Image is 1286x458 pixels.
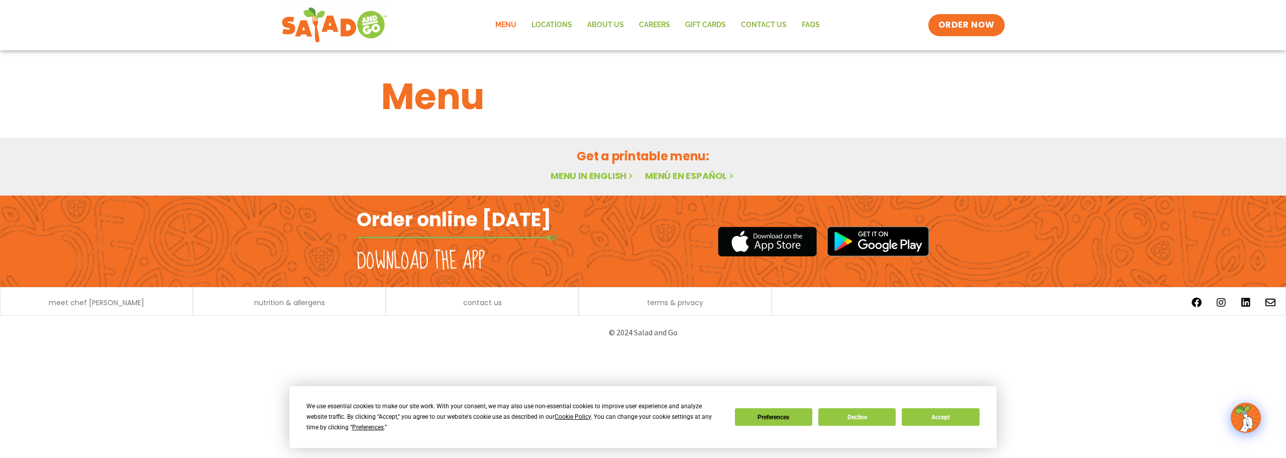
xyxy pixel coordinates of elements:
[362,326,924,339] p: © 2024 Salad and Go
[733,14,794,37] a: Contact Us
[488,14,524,37] a: Menu
[902,408,979,426] button: Accept
[631,14,678,37] a: Careers
[306,401,722,433] div: We use essential cookies to make our site work. With your consent, we may also use non-essential ...
[381,147,905,165] h2: Get a printable menu:
[463,299,502,306] a: contact us
[289,386,997,448] div: Cookie Consent Prompt
[718,225,817,258] img: appstore
[357,235,558,240] img: fork
[352,424,384,431] span: Preferences
[551,169,635,182] a: Menu in English
[928,14,1005,36] a: ORDER NOW
[381,69,905,124] h1: Menu
[580,14,631,37] a: About Us
[938,19,995,31] span: ORDER NOW
[647,299,703,306] a: terms & privacy
[827,226,929,256] img: google_play
[818,408,896,426] button: Decline
[794,14,827,37] a: FAQs
[488,14,827,37] nav: Menu
[645,169,735,182] a: Menú en español
[49,299,144,306] a: meet chef [PERSON_NAME]
[1232,404,1260,432] img: wpChatIcon
[281,5,387,45] img: new-SAG-logo-768×292
[678,14,733,37] a: GIFT CARDS
[735,408,812,426] button: Preferences
[254,299,325,306] a: nutrition & allergens
[524,14,580,37] a: Locations
[357,247,485,276] h2: Download the app
[555,413,591,420] span: Cookie Policy
[357,207,551,232] h2: Order online [DATE]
